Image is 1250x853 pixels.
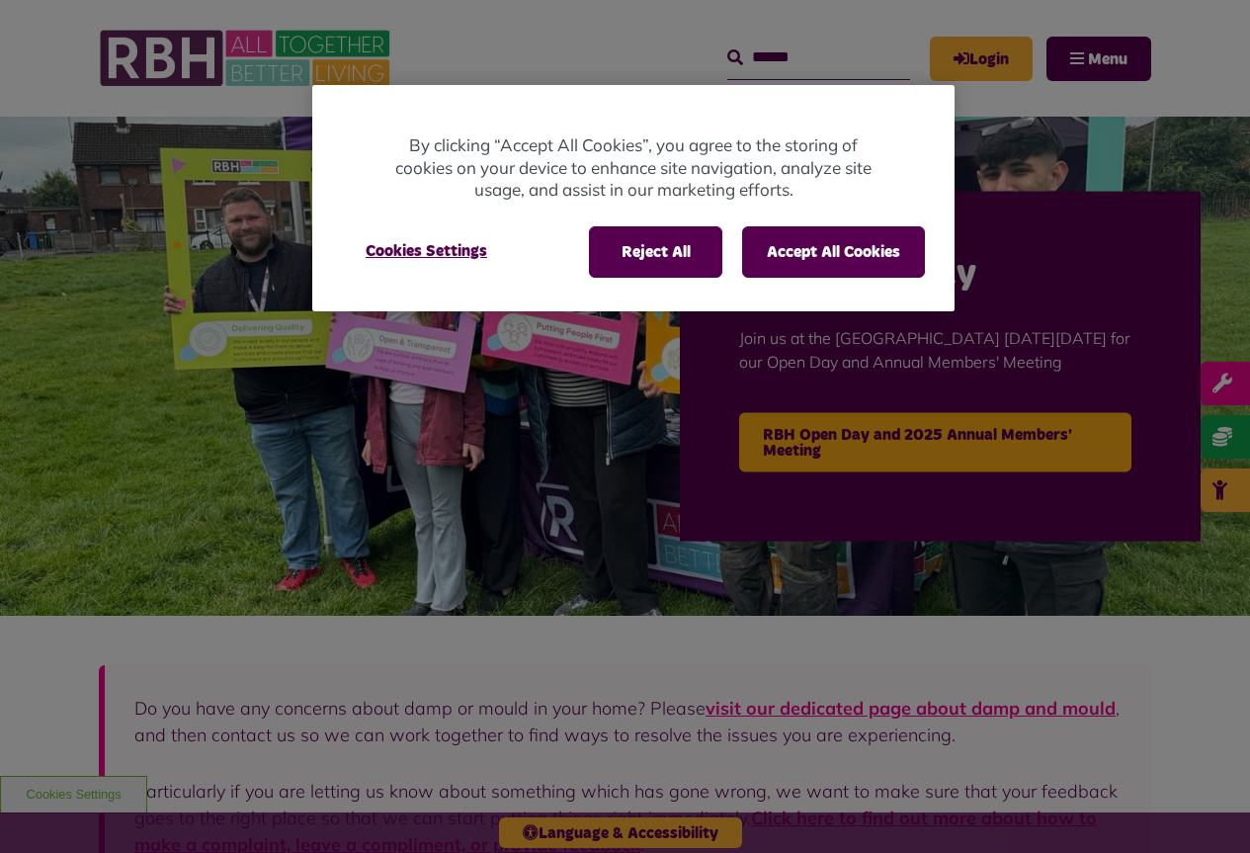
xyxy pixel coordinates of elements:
p: By clicking “Accept All Cookies”, you agree to the storing of cookies on your device to enhance s... [391,134,875,202]
div: Privacy [312,85,955,311]
button: Reject All [589,226,722,278]
div: Cookie banner [312,85,955,311]
button: Cookies Settings [342,226,511,276]
button: Accept All Cookies [742,226,925,278]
